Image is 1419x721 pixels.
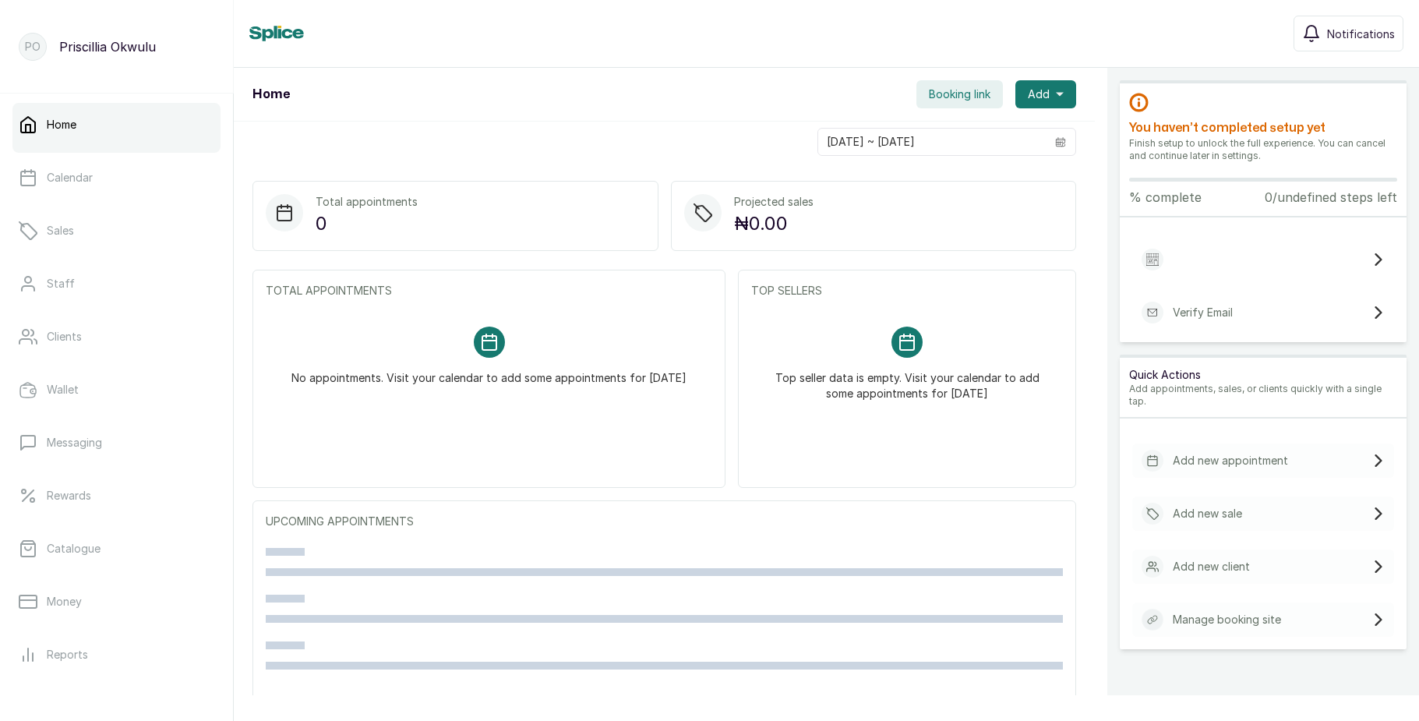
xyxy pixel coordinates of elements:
[12,633,221,677] a: Reports
[266,514,1063,529] p: UPCOMING APPOINTMENTS
[47,541,101,557] p: Catalogue
[1265,188,1397,207] p: 0/undefined steps left
[1294,16,1403,51] button: Notifications
[47,382,79,398] p: Wallet
[12,103,221,147] a: Home
[25,39,41,55] p: PO
[929,87,990,102] span: Booking link
[12,474,221,518] a: Rewards
[12,156,221,200] a: Calendar
[1173,506,1242,521] p: Add new sale
[59,37,156,56] p: Priscillia Okwulu
[1129,137,1397,162] p: Finish setup to unlock the full experience. You can cancel and continue later in settings.
[47,435,102,451] p: Messaging
[1173,305,1233,320] p: Verify Email
[1129,188,1202,207] p: % complete
[12,209,221,253] a: Sales
[47,170,93,186] p: Calendar
[316,194,418,210] p: Total appointments
[47,223,74,239] p: Sales
[12,368,221,412] a: Wallet
[751,283,1063,299] p: TOP SELLERS
[12,421,221,465] a: Messaging
[316,210,418,238] p: 0
[47,488,91,504] p: Rewards
[770,358,1044,401] p: Top seller data is empty. Visit your calendar to add some appointments for [DATE]
[12,262,221,306] a: Staff
[47,647,88,663] p: Reports
[291,358,687,386] p: No appointments. Visit your calendar to add some appointments for [DATE]
[1129,118,1397,137] h2: You haven’t completed setup yet
[1129,383,1397,408] p: Add appointments, sales, or clients quickly with a single tap.
[47,276,75,292] p: Staff
[1028,87,1050,102] span: Add
[1015,80,1076,108] button: Add
[1173,559,1250,574] p: Add new client
[266,283,712,299] p: TOTAL APPOINTMENTS
[47,329,82,345] p: Clients
[1055,136,1066,147] svg: calendar
[1173,453,1288,468] p: Add new appointment
[252,85,290,104] h1: Home
[1129,367,1397,383] p: Quick Actions
[734,210,814,238] p: ₦0.00
[12,527,221,571] a: Catalogue
[47,594,82,610] p: Money
[818,129,1046,155] input: Select date
[12,315,221,359] a: Clients
[47,117,76,133] p: Home
[1173,612,1281,627] p: Manage booking site
[916,80,1003,108] button: Booking link
[1327,26,1395,42] span: Notifications
[12,580,221,624] a: Money
[734,194,814,210] p: Projected sales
